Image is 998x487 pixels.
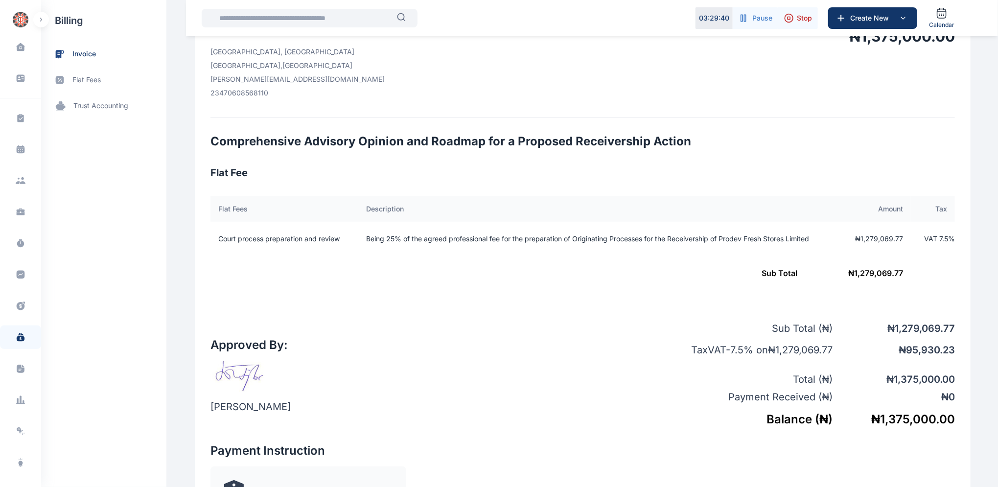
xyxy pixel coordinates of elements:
[762,268,797,278] span: Sub Total
[661,343,833,357] p: Tax VAT - 7.5 % on ₦ 1,279,069.77
[846,13,897,23] span: Create New
[210,361,273,392] img: signature
[210,47,385,57] p: [GEOGRAPHIC_DATA], [GEOGRAPHIC_DATA]
[73,101,128,111] span: trust accounting
[661,390,833,404] p: Payment Received ( ₦ )
[844,222,911,256] td: ₦1,279,069.77
[210,400,291,414] p: [PERSON_NAME]
[72,49,96,59] span: invoice
[210,337,291,353] h2: Approved By:
[210,222,354,256] td: Court process preparation and review
[72,75,101,85] span: flat fees
[41,41,166,67] a: invoice
[210,165,955,181] h3: Flat Fee
[929,21,954,29] span: Calendar
[911,222,955,256] td: VAT 7.5 %
[210,74,385,84] p: [PERSON_NAME][EMAIL_ADDRESS][DOMAIN_NAME]
[210,256,911,290] td: ₦ 1,279,069.77
[778,7,818,29] button: Stop
[844,196,911,222] th: Amount
[733,7,778,29] button: Pause
[210,88,385,98] p: 23470608568110
[661,322,833,335] p: Sub Total ( ₦ )
[661,372,833,386] p: Total ( ₦ )
[752,13,772,23] span: Pause
[210,196,354,222] th: Flat Fees
[833,390,955,404] p: ₦ 0
[833,343,955,357] p: ₦ 95,930.23
[911,196,955,222] th: Tax
[661,412,833,427] h5: Balance ( ₦ )
[354,196,844,222] th: Description
[833,322,955,335] p: ₦ 1,279,069.77
[699,13,729,23] p: 03 : 29 : 40
[925,3,958,33] a: Calendar
[833,412,955,427] h5: ₦ 1,375,000.00
[797,13,812,23] span: Stop
[210,134,955,149] h2: Comprehensive Advisory Opinion and Roadmap for a Proposed Receivership Action
[41,67,166,93] a: flat fees
[210,443,583,459] h2: Payment Instruction
[210,61,385,70] p: [GEOGRAPHIC_DATA] , [GEOGRAPHIC_DATA]
[828,7,917,29] button: Create New
[833,372,955,386] p: ₦ 1,375,000.00
[354,222,844,256] td: Being 25% of the agreed professional fee for the preparation of Originating Processes for the Rec...
[41,93,166,119] a: trust accounting
[849,27,955,45] h1: ₦1,375,000.00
